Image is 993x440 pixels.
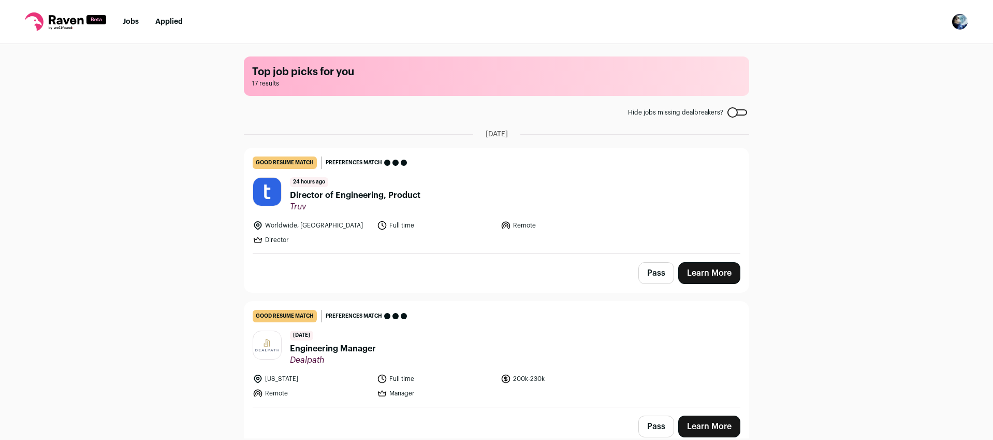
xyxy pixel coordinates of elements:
[290,177,328,187] span: 24 hours ago
[244,302,749,407] a: good resume match Preferences match [DATE] Engineering Manager Dealpath [US_STATE] Full time 200k...
[326,158,382,168] span: Preferences match
[253,157,317,169] div: good resume match
[486,129,508,139] span: [DATE]
[253,220,371,231] li: Worldwide, [GEOGRAPHIC_DATA]
[290,343,376,355] span: Engineering Manager
[377,220,495,231] li: Full time
[155,18,183,25] a: Applied
[326,311,382,321] span: Preferences match
[253,374,371,384] li: [US_STATE]
[244,148,749,253] a: good resume match Preferences match 24 hours ago Director of Engineering, Product Truv Worldwide,...
[290,189,420,202] span: Director of Engineering, Product
[290,202,420,212] span: Truv
[952,13,968,30] img: 1548340-medium_jpg
[501,220,619,231] li: Remote
[501,374,619,384] li: 200k-230k
[377,388,495,399] li: Manager
[253,235,371,245] li: Director
[952,13,968,30] button: Open dropdown
[290,331,313,340] span: [DATE]
[638,262,674,284] button: Pass
[678,262,740,284] a: Learn More
[638,416,674,437] button: Pass
[290,355,376,365] span: Dealpath
[253,388,371,399] li: Remote
[678,416,740,437] a: Learn More
[252,65,741,79] h1: Top job picks for you
[253,310,317,322] div: good resume match
[253,178,281,206] img: 77245313c24edab5a12618150223aa06d3325bda63b6bbad2dd1d2a2c3c5404c.jpg
[123,18,139,25] a: Jobs
[628,108,723,117] span: Hide jobs missing dealbreakers?
[377,374,495,384] li: Full time
[252,79,741,88] span: 17 results
[253,337,281,354] img: 5fd47ac8162c77f4cd1d5a9f598c03d70ba8689b17477895a62a7d551e5420b8.png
